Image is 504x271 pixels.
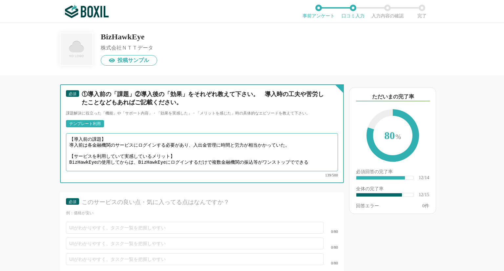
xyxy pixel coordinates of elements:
[422,204,429,208] div: 件
[395,133,401,140] span: %
[65,5,109,18] img: ボクシルSaaS_ロゴ
[356,204,379,208] div: 回答エラー
[66,253,324,265] input: UIがわかりやすく、タスク一覧を把握しやすい
[324,245,338,249] div: 0/80
[324,261,338,265] div: 0/80
[69,199,76,204] span: 必須
[66,111,338,116] div: 課題解決に役立った「機能」や「サポート内容」・「効果を実感した」・「メリットを感じた」時の具体的なエピソードを教えて下さい。
[356,176,405,179] div: ​
[356,93,430,101] div: ただいまの完了率
[301,5,336,18] li: 事前アンケート
[324,230,338,234] div: 0/80
[422,203,425,208] span: 0
[82,198,326,206] div: このサービスの良い点・気に入ってる点はなんですか？
[117,58,149,63] span: 投稿サンプル
[101,45,157,51] div: 株式会社ＮＴＴデータ
[356,193,402,197] div: ​
[405,5,439,18] li: 完了
[69,92,76,96] span: 必須
[356,170,429,176] div: 必須回答の完了率
[419,193,429,197] div: 12/15
[66,238,324,249] input: UIがわかりやすく、タスク一覧を把握しやすい
[66,210,338,216] div: 例：価格が安い
[69,122,101,126] div: テンプレート利用
[370,5,405,18] li: 入力内容の確認
[336,5,370,18] li: 口コミ入力
[66,173,338,177] div: 139/500
[82,90,326,107] div: ①導入前の「課題」②導入後の「効果」をそれぞれ教えて下さい。 導入時の工夫や苦労したことなどもあればご記載ください。
[356,187,429,193] div: 全体の完了率
[66,222,324,234] input: UIがわかりやすく、タスク一覧を把握しやすい
[373,116,412,156] span: 80
[101,33,157,41] div: BizHawkEye
[419,176,429,180] div: 12/14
